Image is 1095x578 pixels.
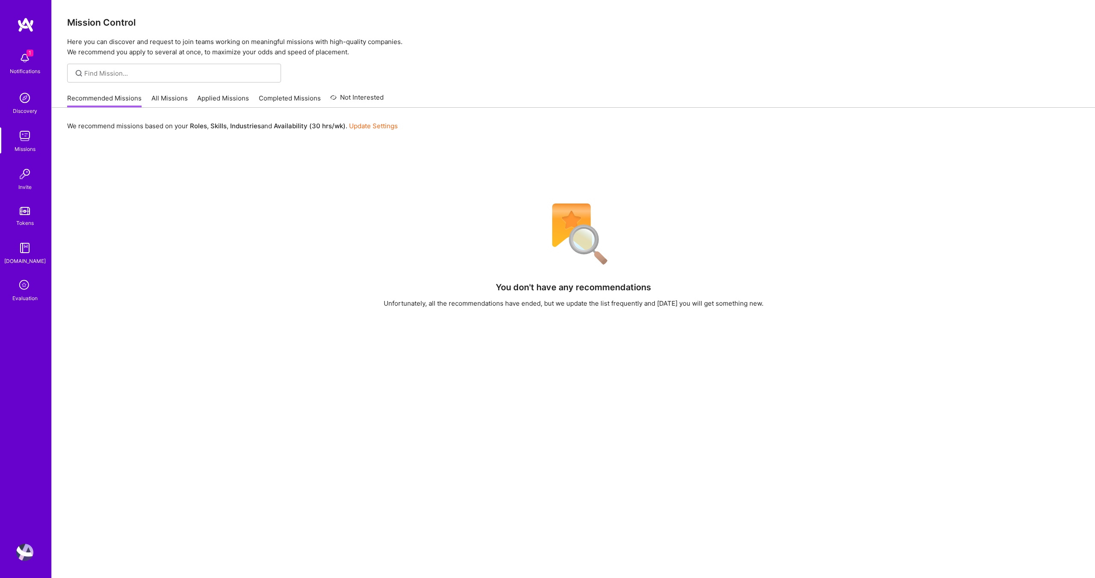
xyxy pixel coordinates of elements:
[10,67,40,76] div: Notifications
[4,257,46,265] div: [DOMAIN_NAME]
[259,94,321,108] a: Completed Missions
[496,282,651,292] h4: You don't have any recommendations
[16,544,33,561] img: User Avatar
[17,17,34,32] img: logo
[15,144,36,153] div: Missions
[16,239,33,257] img: guide book
[18,183,32,192] div: Invite
[13,106,37,115] div: Discovery
[74,68,84,78] i: icon SearchGrey
[16,165,33,183] img: Invite
[274,122,346,130] b: Availability (30 hrs/wk)
[12,294,38,303] div: Evaluation
[230,122,261,130] b: Industries
[349,122,398,130] a: Update Settings
[16,127,33,144] img: teamwork
[330,92,384,108] a: Not Interested
[384,299,764,308] div: Unfortunately, all the recommendations have ended, but we update the list frequently and [DATE] y...
[17,277,33,294] i: icon SelectionTeam
[20,207,30,215] img: tokens
[197,94,249,108] a: Applied Missions
[14,544,36,561] a: User Avatar
[151,94,188,108] a: All Missions
[190,122,207,130] b: Roles
[67,37,1080,57] p: Here you can discover and request to join teams working on meaningful missions with high-quality ...
[67,94,142,108] a: Recommended Missions
[16,50,33,67] img: bell
[16,218,34,227] div: Tokens
[27,50,33,56] span: 1
[16,89,33,106] img: discovery
[537,198,610,271] img: No Results
[84,69,275,78] input: Find Mission...
[67,121,398,130] p: We recommend missions based on your , , and .
[67,17,1080,28] h3: Mission Control
[210,122,227,130] b: Skills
